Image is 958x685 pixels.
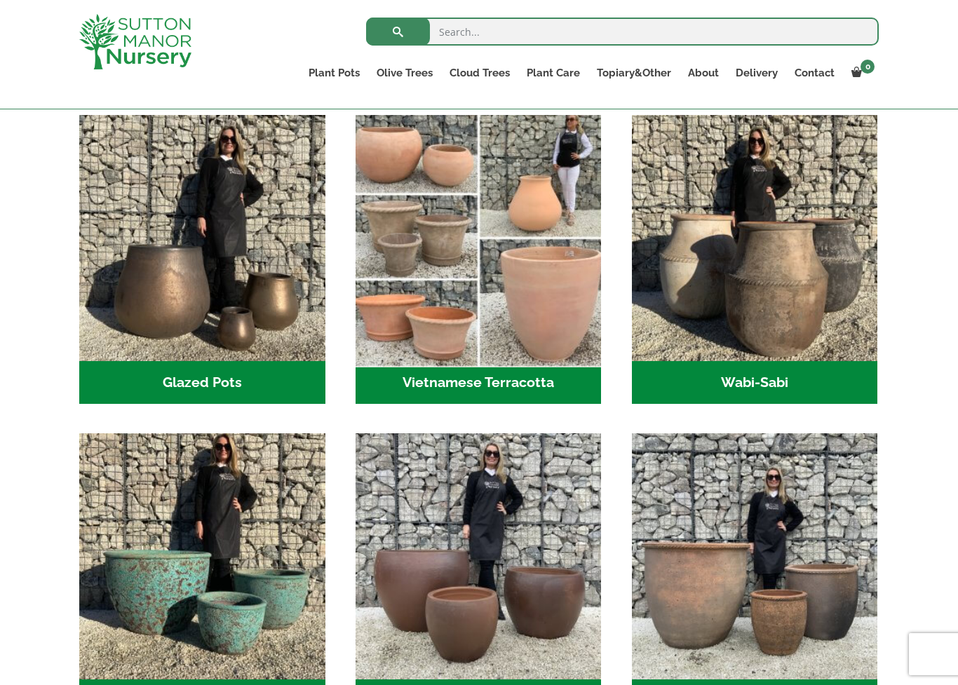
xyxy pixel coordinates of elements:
[356,433,602,679] img: The Iron Stone Pots
[632,361,878,405] h2: Wabi-Sabi
[861,60,875,74] span: 0
[632,115,878,404] a: Visit product category Wabi-Sabi
[79,361,325,405] h2: Glazed Pots
[79,115,325,361] img: Glazed Pots
[632,433,878,679] img: The Old Stone Pots
[300,63,368,83] a: Plant Pots
[79,14,191,69] img: logo
[368,63,441,83] a: Olive Trees
[356,115,602,404] a: Visit product category Vietnamese Terracotta
[79,433,325,679] img: The Atlantis Pots
[727,63,786,83] a: Delivery
[786,63,843,83] a: Contact
[588,63,680,83] a: Topiary&Other
[518,63,588,83] a: Plant Care
[680,63,727,83] a: About
[843,63,879,83] a: 0
[349,109,607,367] img: Vietnamese Terracotta
[79,115,325,404] a: Visit product category Glazed Pots
[632,115,878,361] img: Wabi-Sabi
[441,63,518,83] a: Cloud Trees
[356,361,602,405] h2: Vietnamese Terracotta
[366,18,879,46] input: Search...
